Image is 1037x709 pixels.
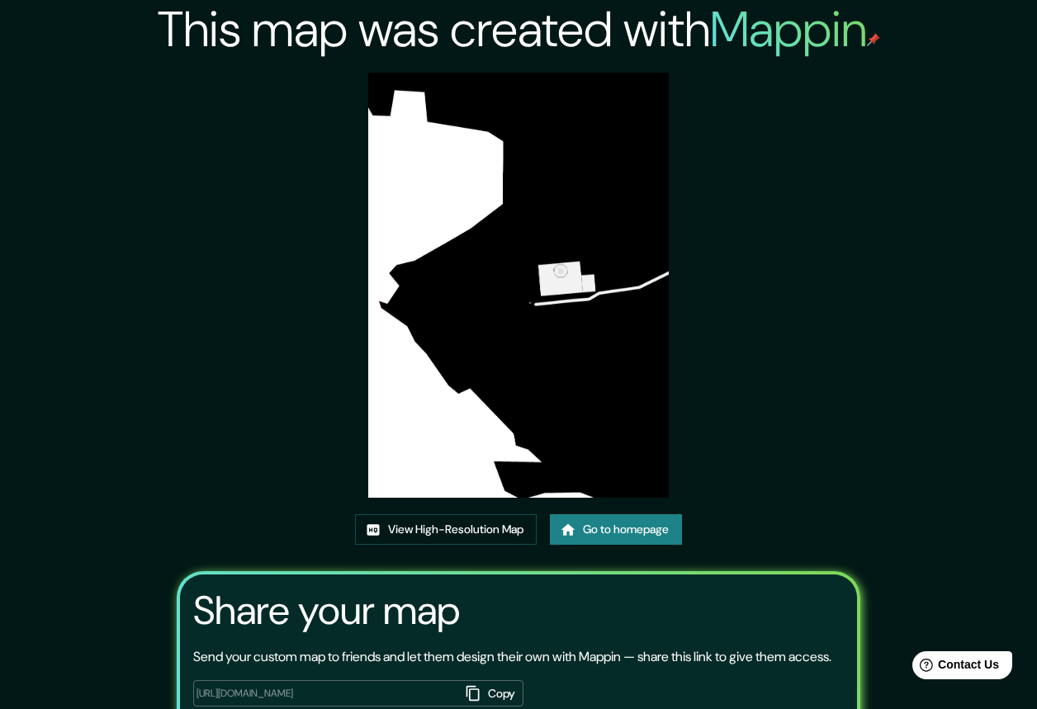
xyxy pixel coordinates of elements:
img: created-map [368,73,669,498]
button: Copy [459,680,523,707]
iframe: Help widget launcher [890,645,1019,691]
a: Go to homepage [550,514,682,545]
h3: Share your map [193,588,460,634]
a: View High-Resolution Map [355,514,537,545]
p: Send your custom map to friends and let them design their own with Mappin — share this link to gi... [193,647,831,667]
img: mappin-pin [867,33,880,46]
